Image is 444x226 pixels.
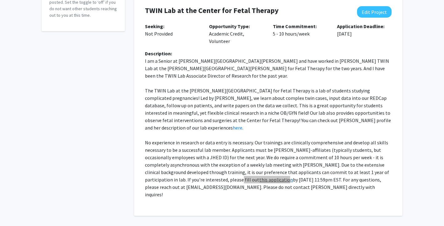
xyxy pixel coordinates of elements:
[209,23,264,45] p: Academic Credit, Volunteer
[5,198,26,221] iframe: Chat
[357,6,392,18] button: Edit Project
[259,177,293,183] a: this application
[145,6,347,15] h4: TWIN Lab at the Center for Fetal Therapy
[273,23,317,29] b: Time Commitment:
[233,125,242,131] a: here
[145,23,200,37] p: Not Provided
[145,50,392,57] div: Description:
[209,23,250,29] b: Opportunity Type:
[337,23,384,29] b: Application Deadline:
[145,23,164,29] b: Seeking:
[273,23,328,37] p: 5 - 10 hours/week
[337,23,392,37] p: [DATE]
[145,87,392,131] p: The TWIN Lab at the [PERSON_NAME][GEOGRAPHIC_DATA] for Fetal Therapy is a lab of students studyin...
[145,139,392,198] p: No experience in research or data entry is necessary. Our trainings are clinically comprehensive ...
[145,57,392,79] p: I am a Senior at [PERSON_NAME][GEOGRAPHIC_DATA][PERSON_NAME] and have worked in [PERSON_NAME] TWI...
